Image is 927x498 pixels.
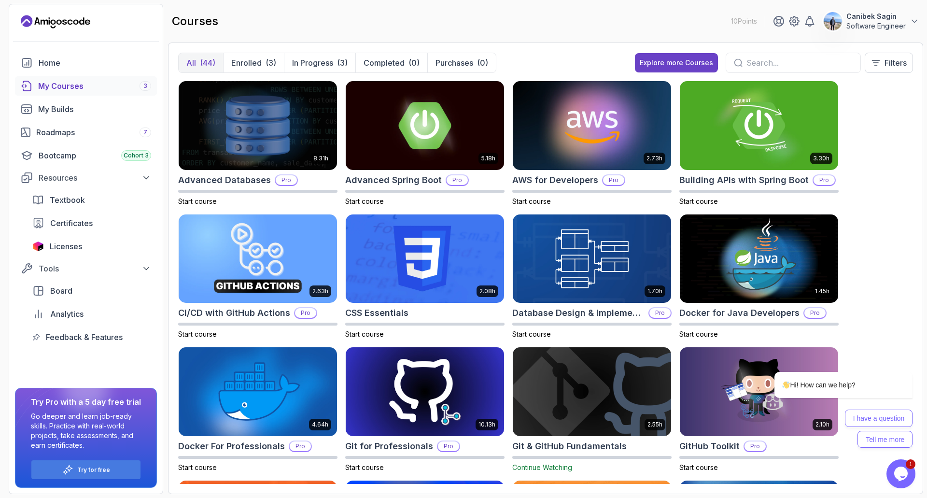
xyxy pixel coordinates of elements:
img: Advanced Spring Boot card [346,81,504,170]
div: Home [39,57,151,69]
h2: Building APIs with Spring Boot [679,173,809,187]
div: My Builds [38,103,151,115]
span: Start course [345,330,384,338]
a: roadmaps [15,123,157,142]
p: 10.13h [478,421,495,428]
button: Completed(0) [355,53,427,72]
p: 1.70h [647,287,662,295]
p: 2.08h [479,287,495,295]
p: Pro [814,175,835,185]
span: Start course [679,197,718,205]
iframe: chat widget [886,459,917,488]
span: Textbook [50,194,85,206]
p: Go deeper and learn job-ready skills. Practice with real-world projects, take assessments, and ea... [31,412,141,450]
p: 10 Points [731,16,757,26]
h2: Git & GitHub Fundamentals [512,440,627,453]
p: Canibek Sagin [846,12,906,21]
a: analytics [27,304,157,324]
span: Continue Watching [512,463,572,471]
div: Explore more Courses [640,58,713,68]
p: Pro [649,308,671,318]
p: 2.73h [646,155,662,162]
img: jetbrains icon [32,242,44,251]
span: Start course [512,330,551,338]
span: Start course [679,463,718,471]
a: feedback [27,327,157,347]
div: Bootcamp [39,150,151,161]
h2: Docker For Professionals [178,440,285,453]
button: user profile imageCanibek SaginSoftware Engineer [823,12,919,31]
img: Docker For Professionals card [179,347,337,436]
p: Pro [603,175,624,185]
p: Filters [885,57,907,69]
p: Purchases [435,57,473,69]
a: courses [15,76,157,96]
a: Landing page [21,14,90,29]
span: Board [50,285,72,297]
img: GitHub Toolkit card [680,347,838,436]
div: (3) [337,57,348,69]
a: builds [15,100,157,119]
p: Pro [295,308,316,318]
img: Advanced Databases card [179,81,337,170]
button: Tools [15,260,157,277]
img: Git for Professionals card [346,347,504,436]
a: certificates [27,213,157,233]
a: home [15,53,157,72]
p: 4.64h [312,421,328,428]
span: Start course [345,197,384,205]
button: Try for free [31,460,141,480]
span: Start course [345,463,384,471]
img: AWS for Developers card [513,81,671,170]
h2: courses [172,14,218,29]
span: 3 [143,82,147,90]
div: (0) [408,57,420,69]
img: Building APIs with Spring Boot card [680,81,838,170]
h2: Git for Professionals [345,440,433,453]
p: 2.63h [312,287,328,295]
img: CSS Essentials card [346,214,504,303]
button: Explore more Courses [635,53,718,72]
button: Enrolled(3) [223,53,284,72]
img: user profile image [824,12,842,30]
h2: AWS for Developers [512,173,598,187]
p: In Progress [292,57,333,69]
span: Cohort 3 [124,152,149,159]
img: CI/CD with GitHub Actions card [179,214,337,303]
button: Filters [865,53,913,73]
p: All [186,57,196,69]
div: (44) [200,57,215,69]
img: Docker for Java Developers card [680,214,838,303]
p: Software Engineer [846,21,906,31]
span: Licenses [50,241,82,252]
span: 7 [143,128,147,136]
h2: CI/CD with GitHub Actions [178,306,290,320]
img: Database Design & Implementation card [513,214,671,303]
span: Start course [178,463,217,471]
h2: Docker for Java Developers [679,306,800,320]
p: Pro [438,441,459,451]
a: bootcamp [15,146,157,165]
p: Pro [276,175,297,185]
div: My Courses [38,80,151,92]
p: 2.55h [647,421,662,428]
p: Pro [447,175,468,185]
div: Tools [39,263,151,274]
span: Start course [679,330,718,338]
p: Enrolled [231,57,262,69]
input: Search... [746,57,853,69]
div: (0) [477,57,488,69]
p: 3.30h [813,155,829,162]
h2: CSS Essentials [345,306,408,320]
img: Git & GitHub Fundamentals card [513,347,671,436]
button: Resources [15,169,157,186]
p: 8.31h [313,155,328,162]
button: Purchases(0) [427,53,496,72]
button: All(44) [179,53,223,72]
